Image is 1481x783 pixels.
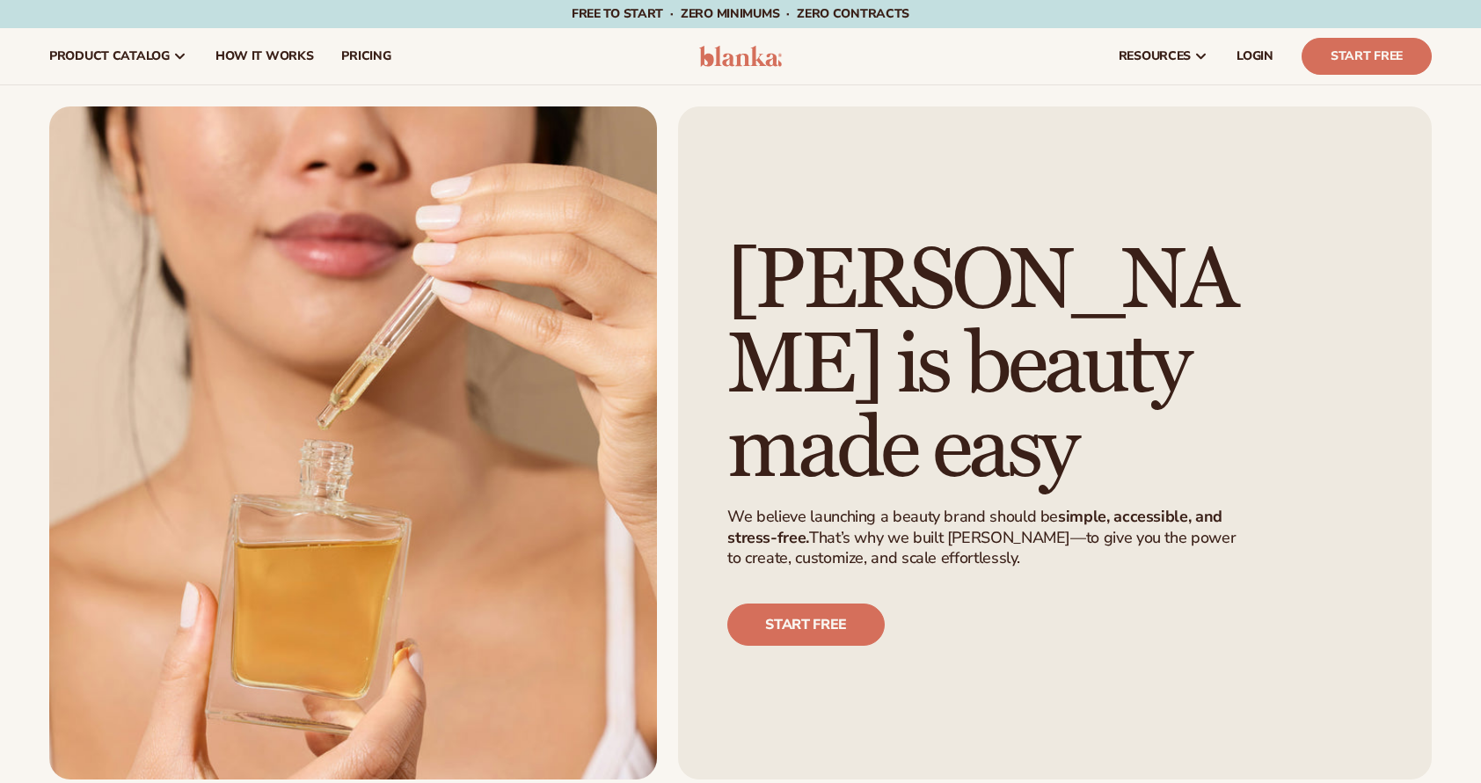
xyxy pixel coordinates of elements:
[1119,49,1191,63] span: resources
[1237,49,1273,63] span: LOGIN
[215,49,314,63] span: How It Works
[1222,28,1288,84] a: LOGIN
[49,49,170,63] span: product catalog
[699,46,783,67] img: logo
[727,239,1262,493] h1: [PERSON_NAME] is beauty made easy
[35,28,201,84] a: product catalog
[49,106,657,779] img: Female smiling with serum bottle.
[572,5,909,22] span: Free to start · ZERO minimums · ZERO contracts
[727,506,1222,547] strong: simple, accessible, and stress-free.
[341,49,390,63] span: pricing
[1302,38,1432,75] a: Start Free
[201,28,328,84] a: How It Works
[727,507,1251,568] p: We believe launching a beauty brand should be That’s why we built [PERSON_NAME]—to give you the p...
[727,604,885,646] a: Start free
[1105,28,1222,84] a: resources
[327,28,405,84] a: pricing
